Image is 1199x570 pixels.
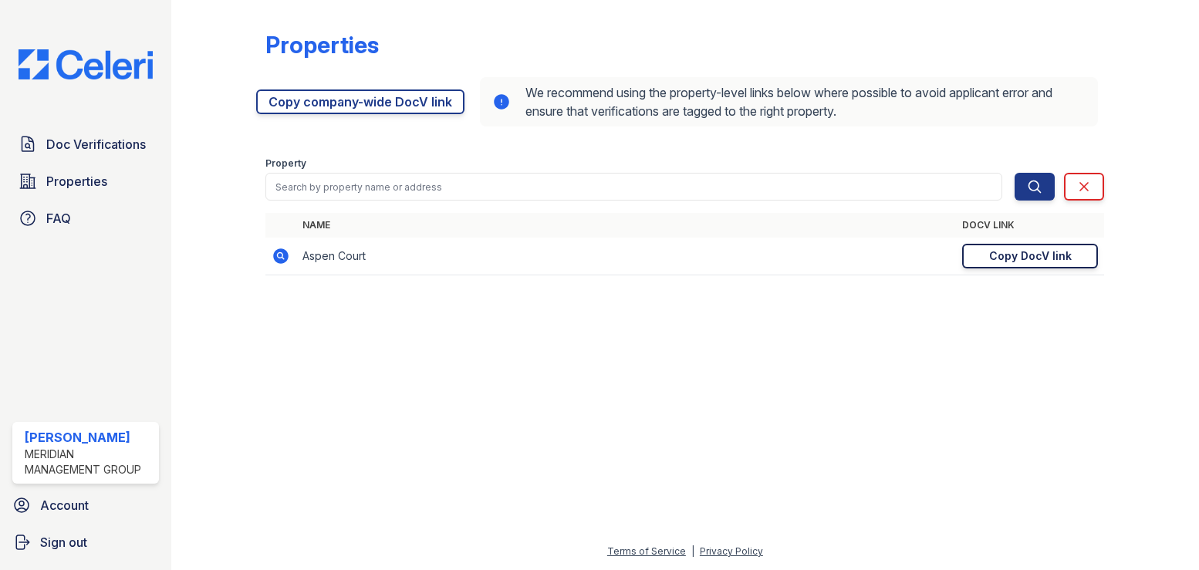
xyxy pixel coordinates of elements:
[12,129,159,160] a: Doc Verifications
[265,173,1002,201] input: Search by property name or address
[691,545,694,557] div: |
[265,157,306,170] label: Property
[989,248,1072,264] div: Copy DocV link
[296,238,956,275] td: Aspen Court
[46,209,71,228] span: FAQ
[480,77,1098,126] div: We recommend using the property-level links below where possible to avoid applicant error and ens...
[607,545,686,557] a: Terms of Service
[6,49,165,79] img: CE_Logo_Blue-a8612792a0a2168367f1c8372b55b34899dd931a85d93a1a3d3e32e68fde9ad4.png
[956,213,1104,238] th: DocV Link
[12,166,159,197] a: Properties
[6,490,165,521] a: Account
[265,31,379,59] div: Properties
[46,172,107,191] span: Properties
[25,428,153,447] div: [PERSON_NAME]
[962,244,1098,268] a: Copy DocV link
[296,213,956,238] th: Name
[12,203,159,234] a: FAQ
[25,447,153,477] div: Meridian Management Group
[256,89,464,114] a: Copy company-wide DocV link
[700,545,763,557] a: Privacy Policy
[40,496,89,514] span: Account
[40,533,87,551] span: Sign out
[46,135,146,153] span: Doc Verifications
[6,527,165,558] a: Sign out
